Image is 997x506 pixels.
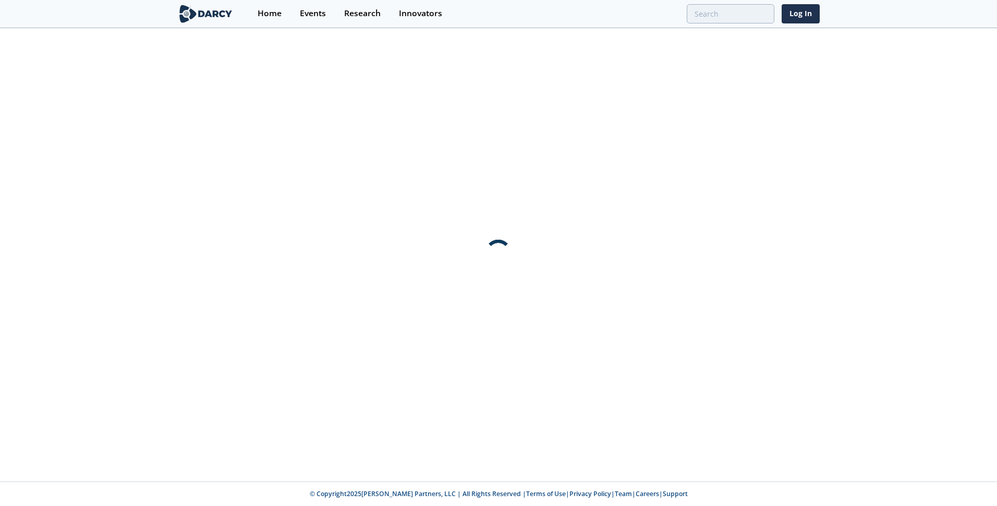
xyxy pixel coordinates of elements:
input: Advanced Search [687,4,774,23]
a: Log In [782,4,820,23]
p: © Copyright 2025 [PERSON_NAME] Partners, LLC | All Rights Reserved | | | | | [113,489,884,499]
div: Research [344,9,381,18]
div: Home [258,9,282,18]
img: logo-wide.svg [177,5,234,23]
div: Events [300,9,326,18]
div: Innovators [399,9,442,18]
a: Support [663,489,688,498]
a: Privacy Policy [569,489,611,498]
a: Team [615,489,632,498]
a: Careers [636,489,659,498]
a: Terms of Use [526,489,566,498]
